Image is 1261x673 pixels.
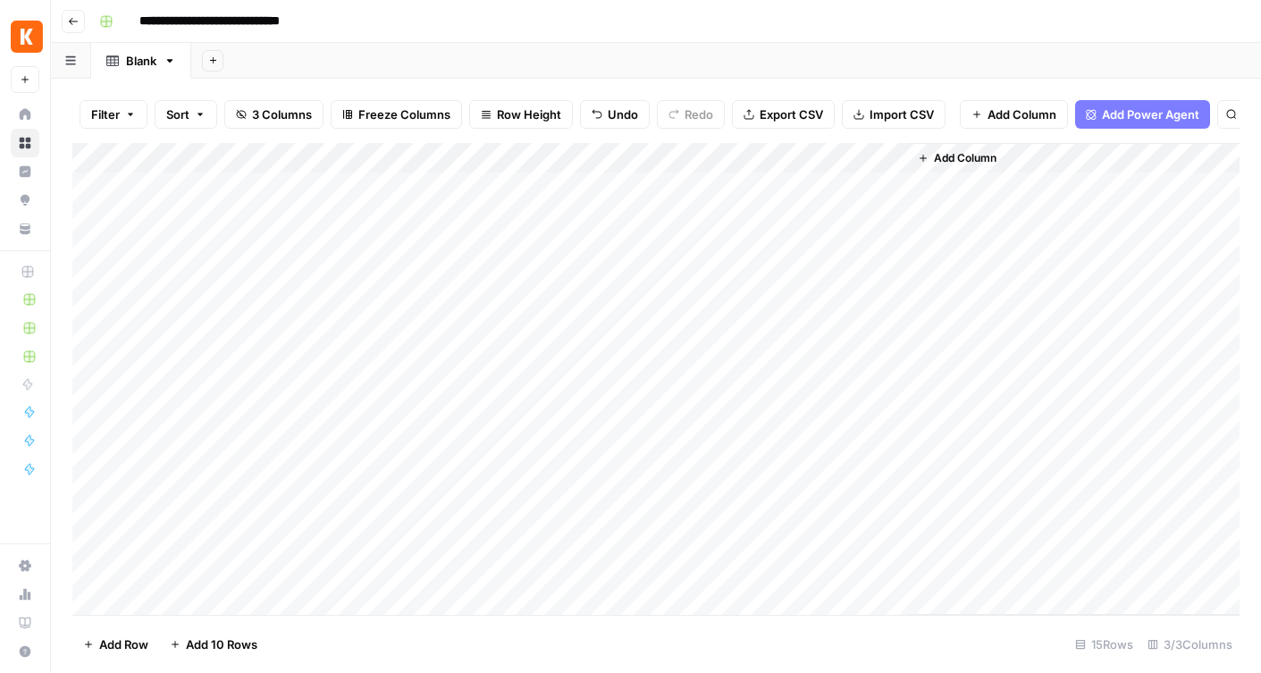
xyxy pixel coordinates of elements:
[166,105,189,123] span: Sort
[224,100,324,129] button: 3 Columns
[960,100,1068,129] button: Add Column
[252,105,312,123] span: 3 Columns
[186,635,257,653] span: Add 10 Rows
[126,52,156,70] div: Blank
[1102,105,1199,123] span: Add Power Agent
[91,43,191,79] a: Blank
[155,100,217,129] button: Sort
[11,14,39,59] button: Workspace: Kayak
[91,105,120,123] span: Filter
[497,105,561,123] span: Row Height
[1140,630,1240,659] div: 3/3 Columns
[159,630,268,659] button: Add 10 Rows
[11,551,39,580] a: Settings
[11,21,43,53] img: Kayak Logo
[11,157,39,186] a: Insights
[469,100,573,129] button: Row Height
[80,100,147,129] button: Filter
[1075,100,1210,129] button: Add Power Agent
[11,100,39,129] a: Home
[11,129,39,157] a: Browse
[358,105,450,123] span: Freeze Columns
[580,100,650,129] button: Undo
[842,100,946,129] button: Import CSV
[99,635,148,653] span: Add Row
[685,105,713,123] span: Redo
[11,186,39,215] a: Opportunities
[760,105,823,123] span: Export CSV
[732,100,835,129] button: Export CSV
[11,609,39,637] a: Learning Hub
[657,100,725,129] button: Redo
[331,100,462,129] button: Freeze Columns
[11,580,39,609] a: Usage
[11,215,39,243] a: Your Data
[11,637,39,666] button: Help + Support
[934,150,996,166] span: Add Column
[870,105,934,123] span: Import CSV
[988,105,1056,123] span: Add Column
[911,147,1004,170] button: Add Column
[1068,630,1140,659] div: 15 Rows
[72,630,159,659] button: Add Row
[608,105,638,123] span: Undo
